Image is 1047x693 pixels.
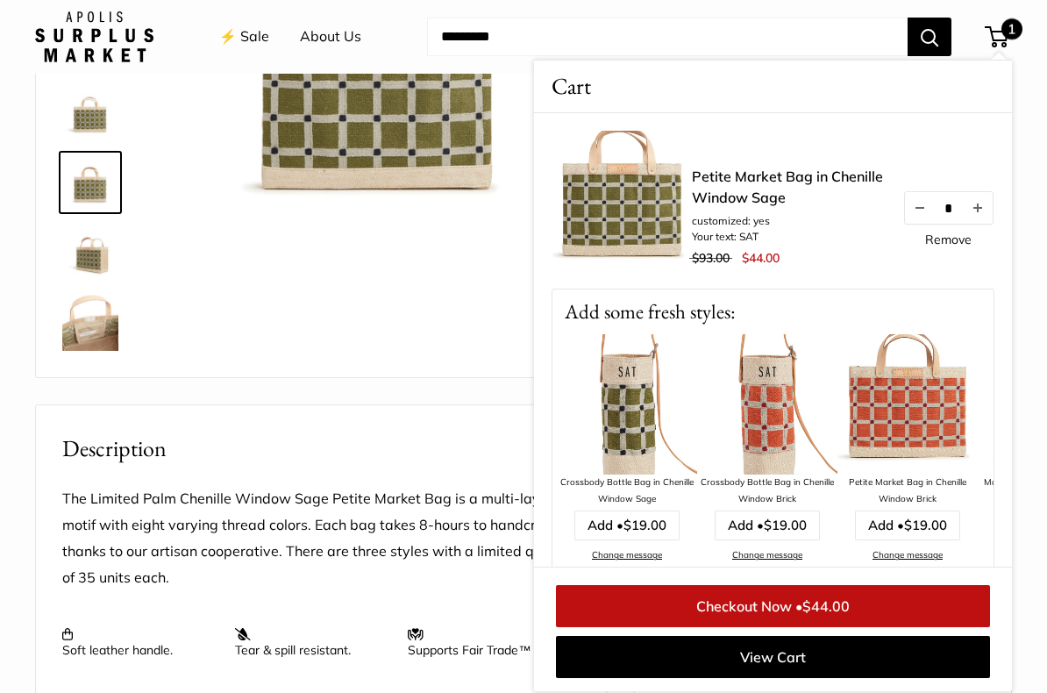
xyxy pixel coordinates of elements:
[35,11,153,62] img: Apolis: Surplus Market
[904,517,947,533] span: $19.00
[62,486,580,591] p: The Limited Palm Chenille Window Sage Petite Market Bag is a multi-layered motif with eight varyi...
[855,511,960,540] a: Add •$19.00
[427,18,908,56] input: Search...
[300,24,361,50] a: About Us
[62,84,118,140] img: Petite Market Bag in Chenille Window Sage
[692,229,885,245] li: Your text: SAT
[62,295,118,351] img: Petite Market Bag in Chenille Window Sage
[732,549,802,561] a: Change message
[1001,18,1022,39] span: 1
[574,511,680,540] a: Add •$19.00
[235,626,390,658] p: Tear & spill resistant.
[905,192,935,224] button: Decrease quantity by 1
[935,201,963,216] input: Quantity
[692,213,885,229] li: customized: yes
[557,475,697,507] div: Crossbody Bottle Bag in Chenille Window Sage
[715,511,820,540] a: Add •$19.00
[59,221,122,284] a: Petite Market Bag in Chenille Window Sage
[592,549,662,561] a: Change message
[62,154,118,211] img: Petite Market Bag in Chenille Window Sage
[59,151,122,214] a: Petite Market Bag in Chenille Window Sage
[872,549,943,561] a: Change message
[802,597,850,615] span: $44.00
[697,475,837,507] div: Crossbody Bottle Bag in Chenille Window Brick
[408,626,563,658] p: Supports Fair Trade™
[62,432,580,466] h2: Description
[62,225,118,281] img: Petite Market Bag in Chenille Window Sage
[692,250,730,266] span: $93.00
[692,166,885,208] a: Petite Market Bag in Chenille Window Sage
[556,585,990,627] a: Checkout Now •$44.00
[742,250,780,266] span: $44.00
[623,517,666,533] span: $19.00
[837,475,978,507] div: Petite Market Bag in Chenille Window Brick
[986,26,1008,47] a: 1
[219,24,269,50] a: ⚡️ Sale
[552,289,994,334] p: Add some fresh styles:
[556,636,990,678] a: View Cart
[908,18,951,56] button: Search
[764,517,807,533] span: $19.00
[552,69,591,104] span: Cart
[62,626,217,658] p: Soft leather handle.
[59,291,122,354] a: Petite Market Bag in Chenille Window Sage
[963,192,993,224] button: Increase quantity by 1
[59,81,122,144] a: Petite Market Bag in Chenille Window Sage
[925,233,972,246] a: Remove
